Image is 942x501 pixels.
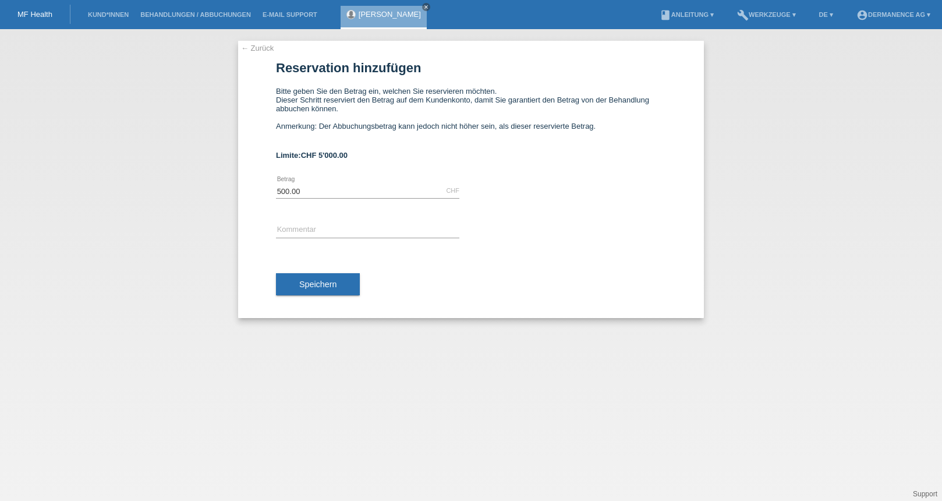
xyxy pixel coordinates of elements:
[134,11,257,18] a: Behandlungen / Abbuchungen
[660,9,671,21] i: book
[257,11,323,18] a: E-Mail Support
[299,280,337,289] span: Speichern
[276,61,666,75] h1: Reservation hinzufügen
[241,44,274,52] a: ← Zurück
[731,11,802,18] a: buildWerkzeuge ▾
[446,187,459,194] div: CHF
[856,9,868,21] i: account_circle
[851,11,936,18] a: account_circleDermanence AG ▾
[276,87,666,139] div: Bitte geben Sie den Betrag ein, welchen Sie reservieren möchten. Dieser Schritt reserviert den Be...
[423,4,429,10] i: close
[422,3,430,11] a: close
[276,273,360,295] button: Speichern
[82,11,134,18] a: Kund*innen
[276,151,348,160] b: Limite:
[913,490,937,498] a: Support
[654,11,720,18] a: bookAnleitung ▾
[301,151,348,160] span: CHF 5'000.00
[359,10,421,19] a: [PERSON_NAME]
[17,10,52,19] a: MF Health
[813,11,839,18] a: DE ▾
[737,9,749,21] i: build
